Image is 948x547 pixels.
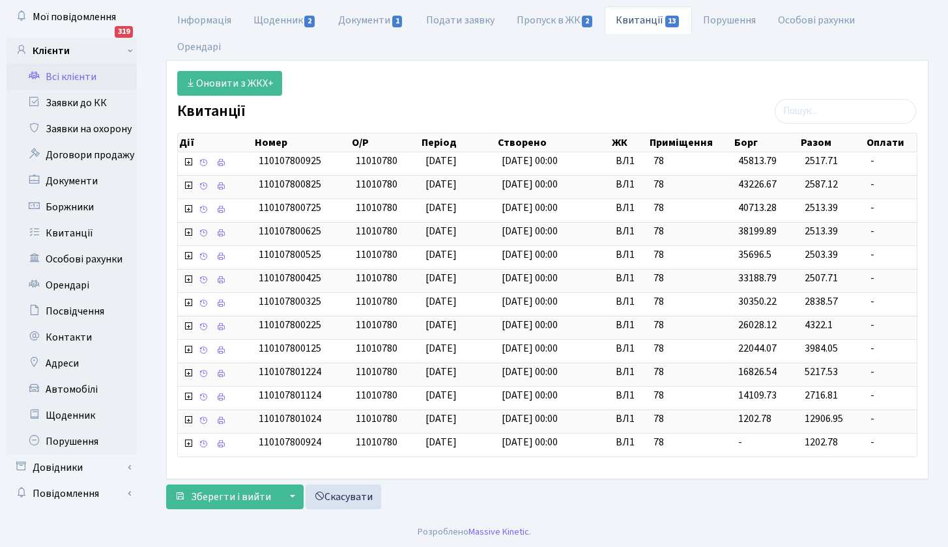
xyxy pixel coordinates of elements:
span: 45813.79 [738,154,777,168]
span: - [870,388,912,403]
span: 78 [654,224,728,239]
th: Період [420,133,496,152]
span: 110107800825 [259,177,321,191]
a: Документи [7,168,137,194]
span: 2513.39 [805,224,838,238]
span: 11010780 [356,294,397,309]
a: Орендарі [166,33,232,61]
span: 2716.81 [805,388,838,402]
span: 2587.12 [805,177,838,191]
span: 78 [654,318,728,333]
th: Борг [733,133,799,152]
span: - [870,318,912,333]
a: Подати заявку [415,7,506,34]
a: Порушення [7,428,137,455]
span: 78 [654,247,728,262]
span: [DATE] [425,154,457,168]
span: - [870,412,912,427]
span: 110107800125 [259,341,321,356]
span: [DATE] [425,412,457,426]
span: 78 [654,154,728,169]
a: Квитанції [7,220,137,246]
span: 43226.67 [738,177,777,191]
a: Особові рахунки [767,7,866,34]
span: 110107800725 [259,201,321,215]
span: 16826.54 [738,365,777,379]
span: 110107801024 [259,412,321,426]
span: 1202.78 [738,412,771,426]
a: Заявки до КК [7,90,137,116]
a: Мої повідомлення319 [7,4,137,30]
span: [DATE] 00:00 [502,388,558,402]
span: ВЛ1 [616,318,643,333]
span: 11010780 [356,435,397,449]
span: 38199.89 [738,224,777,238]
a: Клієнти [7,38,137,64]
span: [DATE] 00:00 [502,247,558,262]
a: Адреси [7,350,137,376]
span: 11010780 [356,318,397,332]
span: [DATE] 00:00 [502,435,558,449]
span: 11010780 [356,365,397,379]
a: Довідники [7,455,137,481]
span: [DATE] [425,177,457,191]
th: Приміщення [648,133,734,152]
span: [DATE] [425,271,457,285]
span: 1202.78 [805,435,838,449]
span: Зберегти і вийти [191,490,271,504]
span: 1 [392,16,403,27]
span: ВЛ1 [616,435,643,450]
span: 11010780 [356,271,397,285]
a: Документи [327,7,414,34]
th: Створено [496,133,610,152]
span: [DATE] [425,388,457,402]
span: [DATE] 00:00 [502,154,558,168]
a: Повідомлення [7,481,137,507]
span: 78 [654,412,728,427]
span: [DATE] [425,435,457,449]
a: Порушення [692,7,767,34]
span: [DATE] 00:00 [502,177,558,191]
a: Пропуск в ЖК [506,7,605,34]
span: [DATE] 00:00 [502,271,558,285]
span: ВЛ1 [616,412,643,427]
a: Заявки на охорону [7,116,137,142]
span: 78 [654,365,728,380]
a: Massive Kinetic [468,525,529,539]
span: ВЛ1 [616,224,643,239]
span: 2 [304,16,315,27]
th: О/Р [351,133,420,152]
span: - [870,201,912,216]
span: 2838.57 [805,294,838,309]
a: Щоденник [242,7,327,34]
span: 13 [665,16,680,27]
span: - [870,154,912,169]
a: Квитанції [605,7,691,34]
span: [DATE] [425,201,457,215]
span: 12906.95 [805,412,843,426]
a: Всі клієнти [7,64,137,90]
a: Орендарі [7,272,137,298]
span: - [870,435,912,450]
input: Пошук... [775,99,916,124]
span: ВЛ1 [616,271,643,286]
span: 3984.05 [805,341,838,356]
th: Номер [253,133,351,152]
span: 2517.71 [805,154,838,168]
span: ВЛ1 [616,294,643,309]
span: 78 [654,435,728,450]
span: [DATE] [425,365,457,379]
span: 11010780 [356,201,397,215]
span: ВЛ1 [616,154,643,169]
a: Автомобілі [7,376,137,402]
span: 11010780 [356,388,397,402]
span: - [738,435,742,449]
span: 2507.71 [805,271,838,285]
span: 78 [654,294,728,309]
span: 4322.1 [805,318,833,332]
span: 11010780 [356,247,397,262]
span: ВЛ1 [616,247,643,262]
span: 30350.22 [738,294,777,309]
span: 33188.79 [738,271,777,285]
span: [DATE] 00:00 [502,294,558,309]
